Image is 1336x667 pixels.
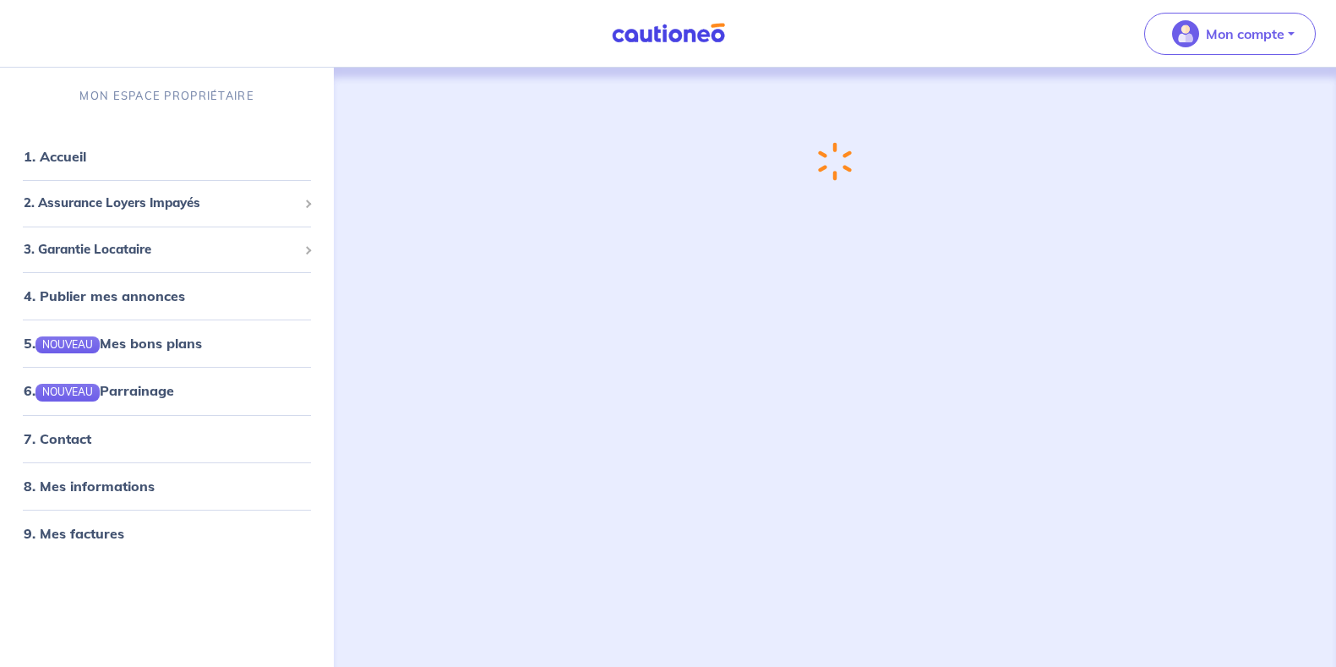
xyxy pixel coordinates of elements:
div: 3. Garantie Locataire [7,233,327,266]
a: 8. Mes informations [24,478,155,495]
img: Cautioneo [605,23,732,44]
p: MON ESPACE PROPRIÉTAIRE [79,88,254,104]
div: 4. Publier mes annonces [7,279,327,313]
div: 5.NOUVEAUMes bons plans [7,326,327,360]
a: 7. Contact [24,430,91,447]
div: 8. Mes informations [7,469,327,503]
div: 7. Contact [7,422,327,456]
span: 2. Assurance Loyers Impayés [24,194,297,213]
button: illu_account_valid_menu.svgMon compte [1144,13,1316,55]
img: loading-spinner [818,142,852,181]
a: 9. Mes factures [24,525,124,542]
a: 5.NOUVEAUMes bons plans [24,335,202,352]
img: illu_account_valid_menu.svg [1172,20,1199,47]
a: 1. Accueil [24,148,86,165]
div: 9. Mes factures [7,517,327,550]
a: 4. Publier mes annonces [24,287,185,304]
div: 1. Accueil [7,139,327,173]
span: 3. Garantie Locataire [24,240,297,260]
div: 2. Assurance Loyers Impayés [7,187,327,220]
div: 6.NOUVEAUParrainage [7,374,327,407]
p: Mon compte [1206,24,1284,44]
a: 6.NOUVEAUParrainage [24,382,174,399]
